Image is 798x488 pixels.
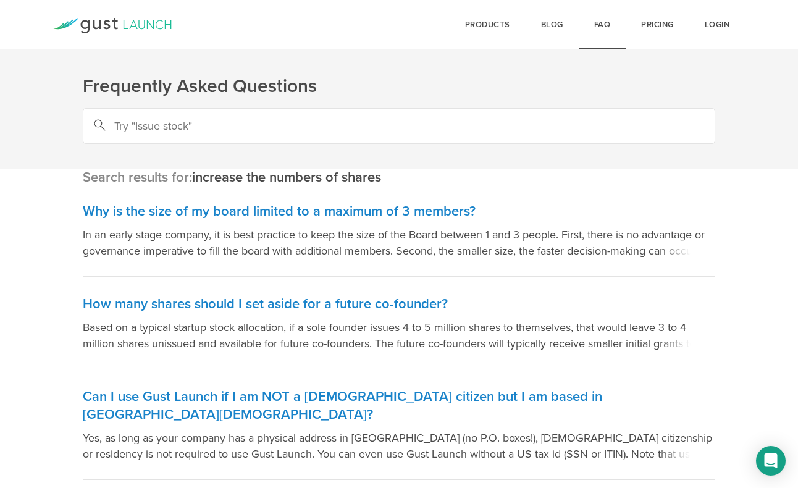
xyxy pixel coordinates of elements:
[83,376,715,480] a: Can I use Gust Launch if I am NOT a [DEMOGRAPHIC_DATA] citizen but I am based in [GEOGRAPHIC_DATA...
[83,319,715,351] p: Based on a typical startup stock allocation, if a sole founder issues 4 to 5 million shares to th...
[83,388,715,424] h3: Can I use Gust Launch if I am NOT a [DEMOGRAPHIC_DATA] citizen but I am based in [GEOGRAPHIC_DATA...
[83,190,715,277] a: Why is the size of my board limited to a maximum of 3 members? In an early stage company, it is b...
[83,227,715,259] p: In an early stage company, it is best practice to keep the size of the Board between 1 and 3 peop...
[83,430,715,462] p: Yes, as long as your company has a physical address in [GEOGRAPHIC_DATA] (no P.O. boxes!), [DEMOG...
[192,169,381,185] em: increase the numbers of shares
[83,203,715,221] h3: Why is the size of my board limited to a maximum of 3 members?
[83,74,715,99] h1: Frequently Asked Questions
[83,295,715,313] h3: How many shares should I set aside for a future co-founder?
[83,108,715,144] input: Try "Issue stock"
[83,169,715,185] h3: Search results for:
[756,446,786,476] div: Open Intercom Messenger
[83,283,715,369] a: How many shares should I set aside for a future co-founder? Based on a typical startup stock allo...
